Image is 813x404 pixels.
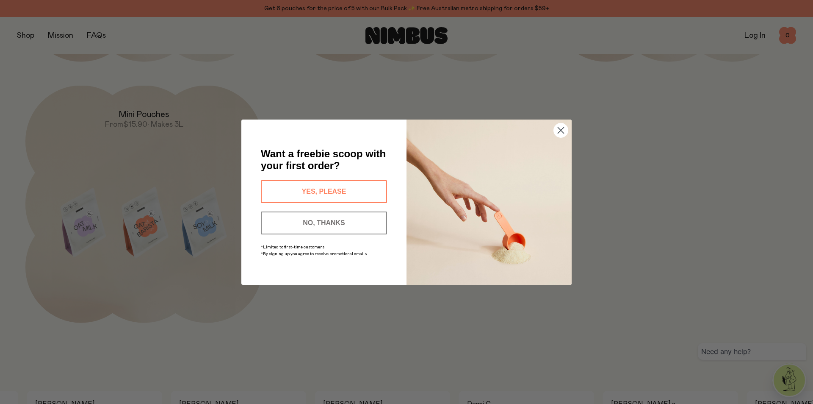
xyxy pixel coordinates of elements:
button: YES, PLEASE [261,180,387,203]
span: *By signing up you agree to receive promotional emails [261,252,367,256]
button: Close dialog [553,123,568,138]
img: c0d45117-8e62-4a02-9742-374a5db49d45.jpeg [406,120,572,285]
span: *Limited to first-time customers [261,245,324,249]
span: Want a freebie scoop with your first order? [261,148,386,171]
button: NO, THANKS [261,212,387,234]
